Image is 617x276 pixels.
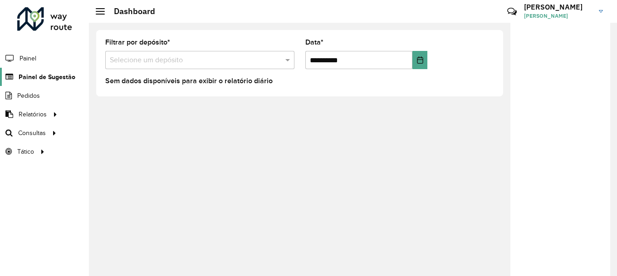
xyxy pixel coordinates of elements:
h3: [PERSON_NAME] [524,3,592,11]
a: Contato Rápido [502,2,522,21]
span: Tático [17,147,34,156]
span: Relatórios [19,110,47,119]
span: Pedidos [17,91,40,100]
label: Sem dados disponíveis para exibir o relatório diário [105,75,273,86]
label: Filtrar por depósito [105,37,170,48]
h2: Dashboard [105,6,155,16]
span: [PERSON_NAME] [524,12,592,20]
span: Consultas [18,128,46,138]
span: Painel [20,54,36,63]
span: Painel de Sugestão [19,72,75,82]
button: Choose Date [412,51,427,69]
label: Data [305,37,323,48]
